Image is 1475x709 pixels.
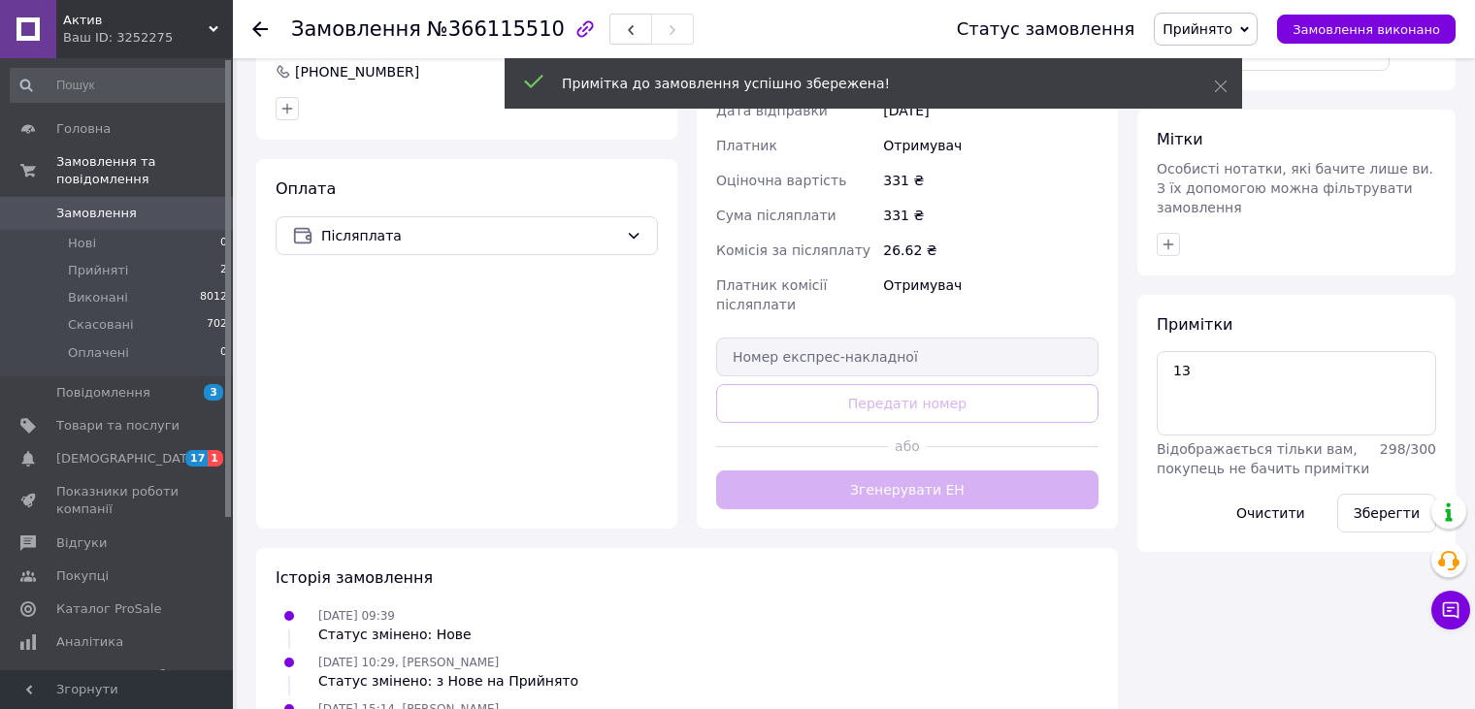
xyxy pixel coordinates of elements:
[1157,130,1203,148] span: Мітки
[56,120,111,138] span: Головна
[1220,494,1322,532] button: Очистити
[318,609,395,623] span: [DATE] 09:39
[56,600,161,618] span: Каталог ProSale
[427,17,565,41] span: №366115510
[318,671,578,691] div: Статус змінено: з Нове на Прийнято
[63,12,209,29] span: Актив
[321,225,618,246] span: Післяплата
[879,198,1102,233] div: 331 ₴
[56,153,233,188] span: Замовлення та повідомлення
[879,163,1102,198] div: 331 ₴
[56,534,107,552] span: Відгуки
[1157,161,1433,215] span: Особисті нотатки, які бачите лише ви. З їх допомогою можна фільтрувати замовлення
[716,338,1098,376] input: Номер експрес-накладної
[56,633,123,651] span: Аналітика
[716,103,828,118] span: Дата відправки
[220,344,227,362] span: 0
[56,483,180,518] span: Показники роботи компанії
[1431,591,1470,629] button: Чат з покупцем
[716,208,836,223] span: Сума післяплати
[56,205,137,222] span: Замовлення
[1277,15,1456,44] button: Замовлення виконано
[68,316,134,334] span: Скасовані
[185,450,208,467] span: 17
[56,666,180,701] span: Інструменти веб-майстра та SEO
[56,567,109,585] span: Покупці
[68,235,96,252] span: Нові
[56,417,180,435] span: Товари та послуги
[68,262,128,279] span: Прийняті
[716,277,827,312] span: Платник комісії післяплати
[1157,315,1232,334] span: Примітки
[208,450,223,467] span: 1
[957,19,1135,39] div: Статус замовлення
[291,17,421,41] span: Замовлення
[220,262,227,279] span: 2
[207,316,227,334] span: 702
[63,29,233,47] div: Ваш ID: 3252275
[562,74,1165,93] div: Примітка до замовлення успішно збережена!
[56,450,200,467] span: [DEMOGRAPHIC_DATA]
[1157,351,1436,435] textarea: 13
[68,289,128,306] span: Виконані
[276,179,336,198] span: Оплата
[1163,21,1232,37] span: Прийнято
[1157,441,1369,476] span: Відображається тільки вам, покупець не бачить примітки
[716,173,846,188] span: Оціночна вартість
[318,656,499,669] span: [DATE] 10:29, [PERSON_NAME]
[879,128,1102,163] div: Отримувач
[879,268,1102,322] div: Отримувач
[1380,441,1436,457] span: 298 / 300
[716,242,870,258] span: Комісія за післяплату
[716,138,777,153] span: Платник
[888,436,926,456] span: або
[56,384,150,402] span: Повідомлення
[293,62,421,81] div: [PHONE_NUMBER]
[68,344,129,362] span: Оплачені
[220,235,227,252] span: 0
[200,289,227,306] span: 8012
[204,384,223,401] span: 3
[1337,494,1436,532] button: Зберегти
[1293,22,1440,37] span: Замовлення виконано
[318,625,472,644] div: Статус змінено: Нове
[276,568,433,587] span: Історія замовлення
[252,19,268,39] div: Повернутися назад
[879,233,1102,268] div: 26.62 ₴
[10,68,229,103] input: Пошук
